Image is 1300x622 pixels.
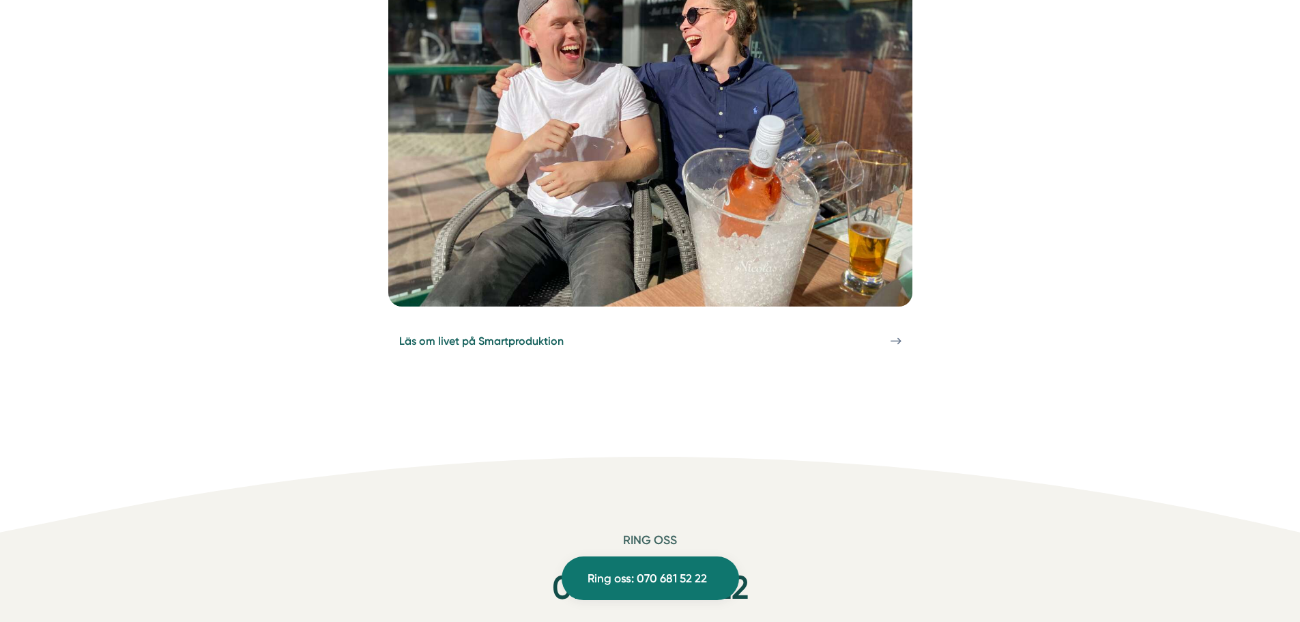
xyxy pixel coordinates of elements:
h6: Ring oss [388,533,912,559]
a: Läs om livet på Smartproduktion [388,327,912,355]
a: Ring oss: 070 681 52 22 [562,556,739,600]
span: Ring oss: 070 681 52 22 [588,569,707,588]
span: Läs om livet på Smartproduktion [399,333,564,350]
a: 070 681 52 22 [552,568,749,607]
